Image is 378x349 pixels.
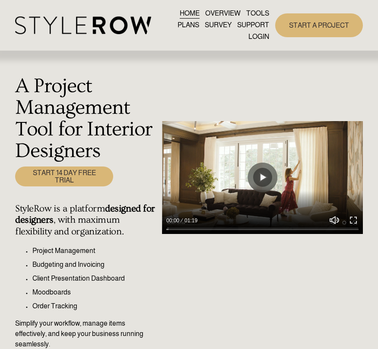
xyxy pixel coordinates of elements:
[32,246,157,256] p: Project Management
[15,203,157,237] h4: StyleRow is a platform , with maximum flexibility and organization.
[15,166,113,186] a: START 14 DAY FREE TRIAL
[248,31,269,43] a: LOGIN
[205,19,232,31] a: SURVEY
[32,287,157,298] p: Moodboards
[253,168,272,187] button: Play
[178,19,199,31] a: PLANS
[180,8,200,19] a: HOME
[32,273,157,284] p: Client Presentation Dashboard
[205,8,241,19] a: OVERVIEW
[246,8,269,19] a: TOOLS
[237,19,269,31] a: folder dropdown
[15,203,157,225] strong: designed for designers
[237,20,269,30] span: SUPPORT
[166,227,359,233] input: Seek
[15,75,157,162] h1: A Project Management Tool for Interior Designers
[166,216,181,225] div: Current time
[181,216,200,225] div: Duration
[275,13,363,37] a: START A PROJECT
[15,16,151,34] img: StyleRow
[32,259,157,270] p: Budgeting and Invoicing
[32,301,157,311] p: Order Tracking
